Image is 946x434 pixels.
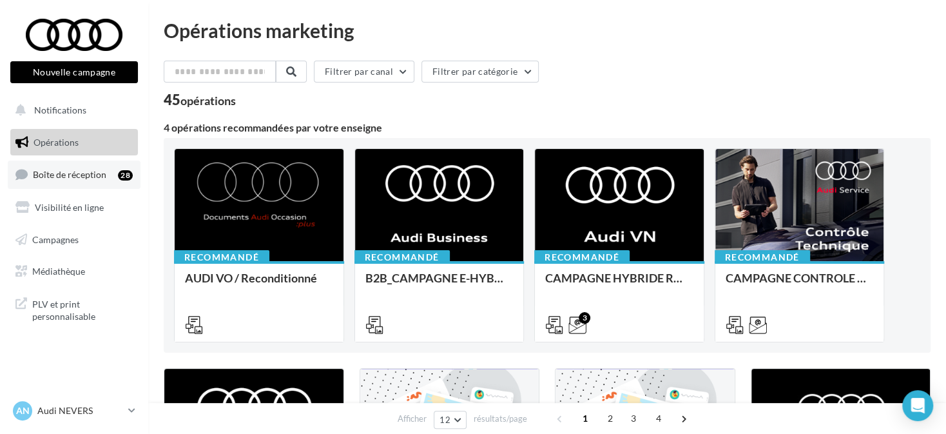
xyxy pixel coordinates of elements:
span: résultats/page [474,413,527,425]
a: Opérations [8,129,140,156]
button: Notifications [8,97,135,124]
span: AN [16,404,30,417]
a: Visibilité en ligne [8,194,140,221]
div: opérations [180,95,236,106]
div: AUDI VO / Reconditionné [185,271,333,297]
span: 12 [439,415,450,425]
div: CAMPAGNE HYBRIDE RECHARGEABLE [545,271,693,297]
span: PLV et print personnalisable [32,295,133,323]
button: Filtrer par catégorie [421,61,539,83]
p: Audi NEVERS [37,404,123,417]
div: Recommandé [354,250,450,264]
div: 45 [164,93,236,107]
div: Open Intercom Messenger [902,390,933,421]
span: 3 [623,408,644,429]
span: Notifications [34,104,86,115]
div: 4 opérations recommandées par votre enseigne [164,123,931,133]
div: B2B_CAMPAGNE E-HYBRID OCTOBRE [365,271,514,297]
a: Médiathèque [8,258,140,285]
span: 4 [648,408,669,429]
div: 28 [118,170,133,181]
span: Opérations [34,137,79,148]
span: Visibilité en ligne [35,202,104,213]
div: Opérations marketing [164,21,931,40]
span: Afficher [398,413,427,425]
a: PLV et print personnalisable [8,290,140,328]
a: Campagnes [8,226,140,253]
div: Recommandé [715,250,810,264]
a: AN Audi NEVERS [10,399,138,423]
div: Recommandé [534,250,630,264]
div: 3 [579,312,590,324]
span: Campagnes [32,233,79,244]
div: CAMPAGNE CONTROLE TECHNIQUE 25€ OCTOBRE [726,271,874,297]
span: 2 [600,408,621,429]
button: Nouvelle campagne [10,61,138,83]
a: Boîte de réception28 [8,161,140,188]
span: 1 [575,408,595,429]
span: Médiathèque [32,266,85,277]
span: Boîte de réception [33,169,106,180]
div: Recommandé [174,250,269,264]
button: 12 [434,411,467,429]
button: Filtrer par canal [314,61,414,83]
